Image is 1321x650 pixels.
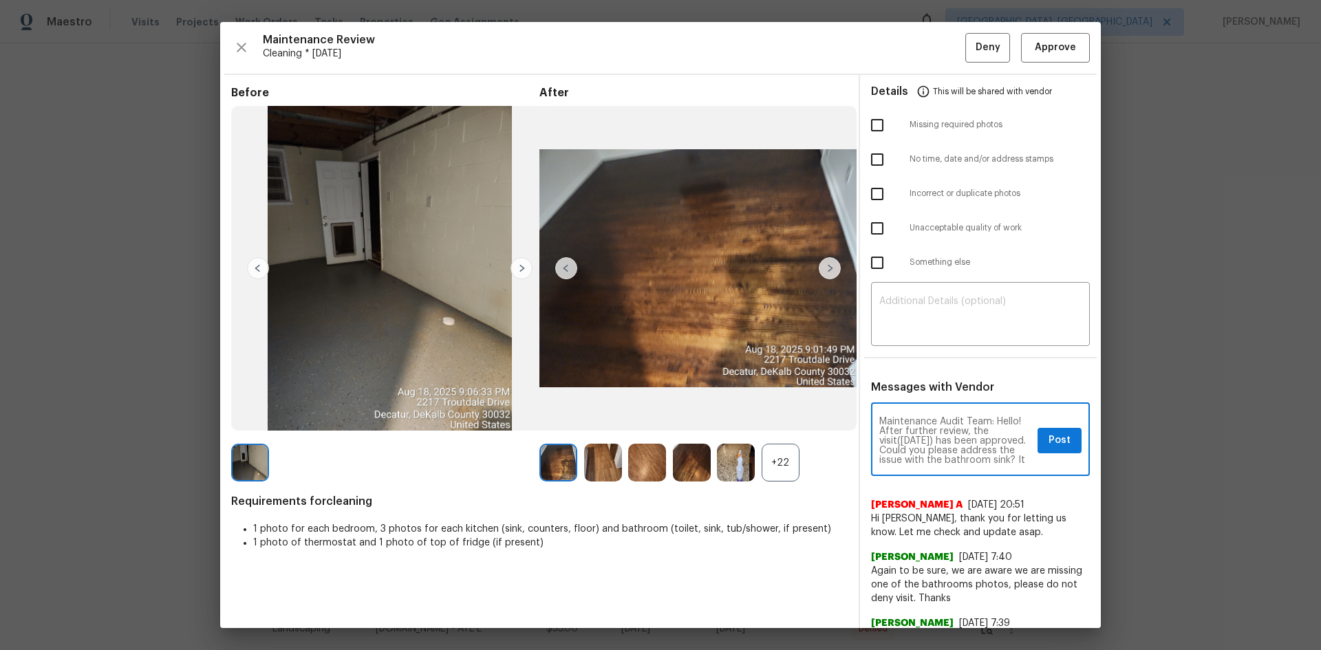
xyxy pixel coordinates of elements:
span: [PERSON_NAME] A [871,498,963,512]
img: right-chevron-button-url [819,257,841,279]
div: Unacceptable quality of work [860,211,1101,246]
span: Something else [910,257,1090,268]
button: Deny [965,33,1010,63]
span: Maintenance Review [263,33,965,47]
button: Post [1038,428,1082,453]
li: 1 photo for each bedroom, 3 photos for each kitchen (sink, counters, floor) and bathroom (toilet,... [253,522,848,536]
span: This will be shared with vendor [933,75,1052,108]
div: Missing required photos [860,108,1101,142]
span: Unacceptable quality of work [910,222,1090,234]
span: No time, date and/or address stamps [910,153,1090,165]
span: [DATE] 20:51 [968,500,1024,510]
span: Deny [976,39,1000,56]
div: Something else [860,246,1101,280]
span: Approve [1035,39,1076,56]
img: left-chevron-button-url [555,257,577,279]
button: Approve [1021,33,1090,63]
span: [PERSON_NAME] [871,550,954,564]
span: Cleaning * [DATE] [263,47,965,61]
span: [PERSON_NAME] [871,616,954,630]
span: Messages with Vendor [871,382,994,393]
span: Hi [PERSON_NAME], thank you for letting us know. Let me check and update asap. [871,512,1090,539]
img: right-chevron-button-url [511,257,533,279]
img: left-chevron-button-url [247,257,269,279]
textarea: Maintenance Audit Team: Hello! After further review, the visit([DATE]) has been approved. Could y... [879,417,1032,465]
span: Before [231,86,539,100]
span: Missing required photos [910,119,1090,131]
span: Again to be sure, we are aware we are missing one of the bathrooms photos, please do not deny vis... [871,564,1090,605]
div: Incorrect or duplicate photos [860,177,1101,211]
span: Details [871,75,908,108]
span: [DATE] 7:40 [959,552,1012,562]
div: +22 [762,444,799,481]
span: After [539,86,848,100]
span: Post [1049,432,1071,449]
span: Incorrect or duplicate photos [910,188,1090,199]
div: No time, date and/or address stamps [860,142,1101,177]
span: [DATE] 7:39 [959,618,1010,628]
span: Requirements for cleaning [231,495,848,508]
li: 1 photo of thermostat and 1 photo of top of fridge (if present) [253,536,848,550]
